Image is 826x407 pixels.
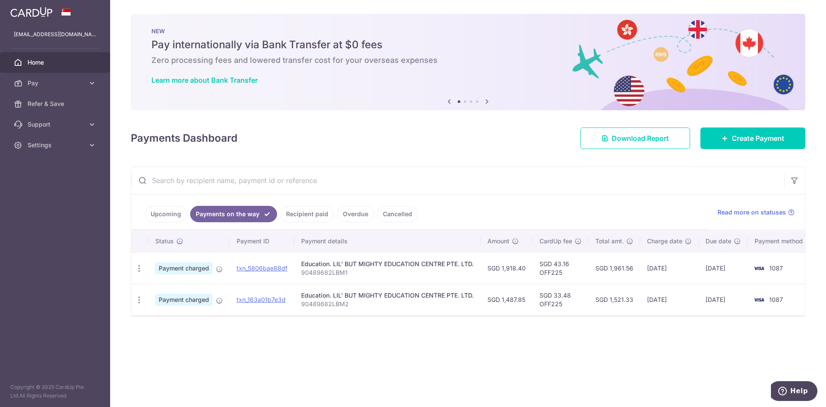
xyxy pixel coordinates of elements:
span: Download Report [612,133,669,143]
span: Payment charged [155,294,213,306]
th: Payment method [748,230,813,252]
img: Bank Card [750,263,767,273]
div: Education. LIL' BUT MIGHTY EDUCATION CENTRE PTE. LTD. [301,260,474,268]
a: Payments on the way [190,206,277,222]
span: Settings [28,141,84,149]
span: Charge date [647,237,682,245]
a: Recipient paid [280,206,334,222]
h6: Zero processing fees and lowered transfer cost for your overseas expenses [151,55,785,65]
span: 1087 [769,264,783,272]
td: SGD 1,961.56 [589,252,640,284]
span: Home [28,58,84,67]
td: SGD 43.16 OFF225 [533,252,589,284]
td: SGD 1,487.85 [481,284,533,315]
span: Amount [487,237,509,245]
p: NEW [151,28,785,34]
span: Refer & Save [28,99,84,108]
a: Download Report [580,127,690,149]
p: [EMAIL_ADDRESS][DOMAIN_NAME] [14,30,96,39]
div: Education. LIL' BUT MIGHTY EDUCATION CENTRE PTE. LTD. [301,291,474,300]
p: 90489682LBM1 [301,268,474,277]
th: Payment details [294,230,481,252]
a: Overdue [337,206,374,222]
td: [DATE] [640,284,699,315]
h4: Payments Dashboard [131,130,237,146]
a: Create Payment [700,127,805,149]
img: Bank transfer banner [131,14,805,110]
span: Support [28,120,84,129]
span: Pay [28,79,84,87]
span: Read more on statuses [718,208,786,217]
span: 1087 [769,296,783,303]
img: CardUp [10,7,52,17]
td: [DATE] [699,284,748,315]
a: Cancelled [377,206,418,222]
td: SGD 1,918.40 [481,252,533,284]
a: txn_163a01b7e3d [237,296,286,303]
a: Learn more about Bank Transfer [151,76,258,84]
span: Create Payment [732,133,784,143]
td: [DATE] [640,252,699,284]
input: Search by recipient name, payment id or reference [131,167,784,194]
span: Total amt. [595,237,624,245]
td: SGD 33.48 OFF225 [533,284,589,315]
img: Bank Card [750,295,767,305]
a: Read more on statuses [718,208,795,217]
th: Payment ID [230,230,294,252]
span: Payment charged [155,262,213,274]
span: Due date [706,237,731,245]
td: SGD 1,521.33 [589,284,640,315]
p: 90489682LBM2 [301,300,474,308]
span: Status [155,237,174,245]
h5: Pay internationally via Bank Transfer at $0 fees [151,38,785,52]
span: CardUp fee [539,237,572,245]
td: [DATE] [699,252,748,284]
a: txn_5806bae88df [237,264,287,272]
a: Upcoming [145,206,187,222]
iframe: Opens a widget where you can find more information [771,381,817,403]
